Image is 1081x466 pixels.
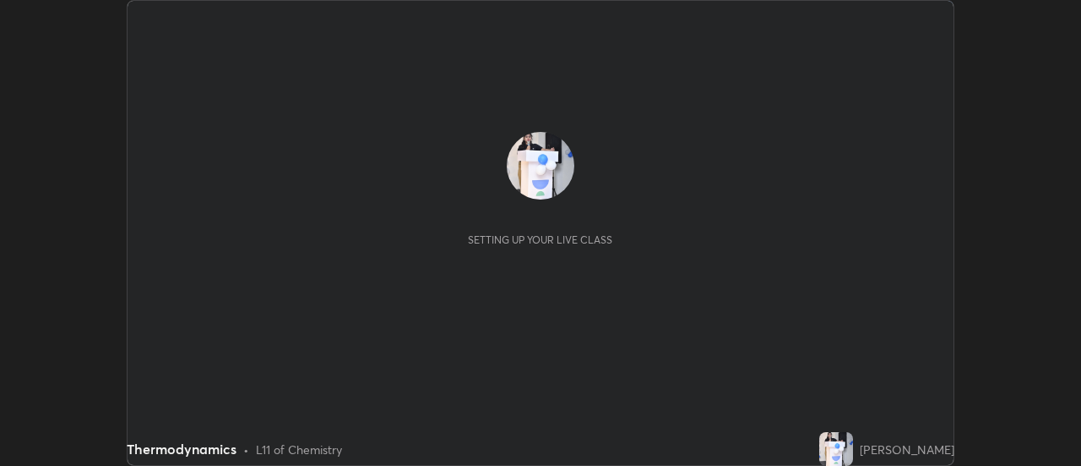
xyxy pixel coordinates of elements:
[819,432,853,466] img: a992166efcf74db390abc7207ce3454e.jpg
[860,441,954,458] div: [PERSON_NAME]
[507,132,574,200] img: a992166efcf74db390abc7207ce3454e.jpg
[256,441,342,458] div: L11 of Chemistry
[468,233,612,246] div: Setting up your live class
[243,441,249,458] div: •
[127,439,236,459] div: Thermodynamics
